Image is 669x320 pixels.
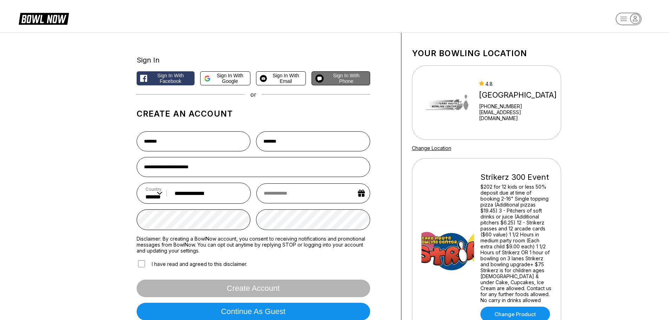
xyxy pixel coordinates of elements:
label: Disclaimer: By creating a BowlNow account, you consent to receiving notifications and promotional... [137,236,370,254]
span: Sign in with Email [270,73,302,84]
div: [GEOGRAPHIC_DATA] [479,90,558,100]
h1: Create an account [137,109,370,119]
button: Sign in with Facebook [137,71,195,85]
h1: Your bowling location [412,48,561,58]
span: Sign in with Phone [327,73,366,84]
div: Sign In [137,56,370,64]
div: $202 for 12 kids or less 50% deposit due at time of booking 2-16" Single topping pizza (Additiona... [480,184,552,303]
button: Sign in with Google [200,71,250,85]
input: I have read and agreed to this disclaimer. [138,260,145,267]
div: 4.8 [479,81,558,87]
label: Country [145,187,162,192]
button: Sign in with Phone [311,71,370,85]
div: [PHONE_NUMBER] [479,103,558,109]
span: Sign in with Facebook [150,73,191,84]
div: or [137,91,370,98]
label: I have read and agreed to this disclaimer. [137,259,247,268]
div: Strikerz 300 Event [480,172,552,182]
img: Strikerz 300 Event [421,219,474,272]
a: [EMAIL_ADDRESS][DOMAIN_NAME] [479,109,558,121]
span: Sign in with Google [214,73,247,84]
img: Terre Haute Bowling Center [421,76,473,129]
a: Change Location [412,145,451,151]
button: Sign in with Email [256,71,306,85]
